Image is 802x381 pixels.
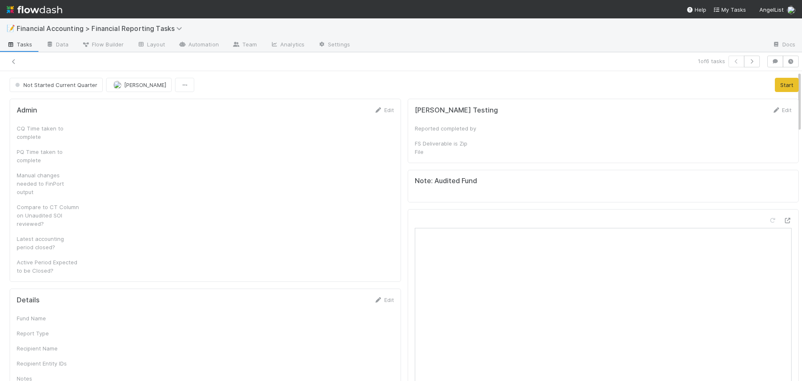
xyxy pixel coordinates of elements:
[17,203,79,228] div: Compare to CT Column on Unaudited SOI reviewed?
[713,5,746,14] a: My Tasks
[374,297,394,303] a: Edit
[713,6,746,13] span: My Tasks
[13,82,97,88] span: Not Started Current Quarter
[17,235,79,251] div: Latest accounting period closed?
[415,124,477,133] div: Reported completed by
[775,78,799,92] button: Start
[17,314,79,322] div: Fund Name
[17,258,79,275] div: Active Period Expected to be Closed?
[415,139,477,156] div: FS Deliverable is Zip File
[759,6,784,13] span: AngelList
[698,57,725,65] span: 1 of 6 tasks
[17,124,79,141] div: CQ Time taken to complete
[7,25,15,32] span: 📝
[113,81,122,89] img: avatar_030f5503-c087-43c2-95d1-dd8963b2926c.png
[17,24,186,33] span: Financial Accounting > Financial Reporting Tasks
[172,38,226,52] a: Automation
[686,5,706,14] div: Help
[226,38,264,52] a: Team
[787,6,795,14] img: avatar_030f5503-c087-43c2-95d1-dd8963b2926c.png
[264,38,311,52] a: Analytics
[17,329,79,338] div: Report Type
[39,38,75,52] a: Data
[7,40,33,49] span: Tasks
[17,106,37,115] h5: Admin
[124,82,166,88] span: [PERSON_NAME]
[415,177,792,185] h5: Note: Audited Fund
[17,148,79,164] div: PQ Time taken to complete
[17,344,79,353] div: Recipient Name
[17,171,79,196] div: Manual changes needed to FinPort output
[82,40,124,49] span: Flow Builder
[17,296,40,304] h5: Details
[374,107,394,113] a: Edit
[7,3,62,17] img: logo-inverted-e16ddd16eac7371096b0.svg
[130,38,172,52] a: Layout
[17,359,79,368] div: Recipient Entity IDs
[311,38,357,52] a: Settings
[772,107,792,113] a: Edit
[75,38,130,52] a: Flow Builder
[106,78,172,92] button: [PERSON_NAME]
[766,38,802,52] a: Docs
[10,78,103,92] button: Not Started Current Quarter
[415,106,498,115] h5: [PERSON_NAME] Testing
